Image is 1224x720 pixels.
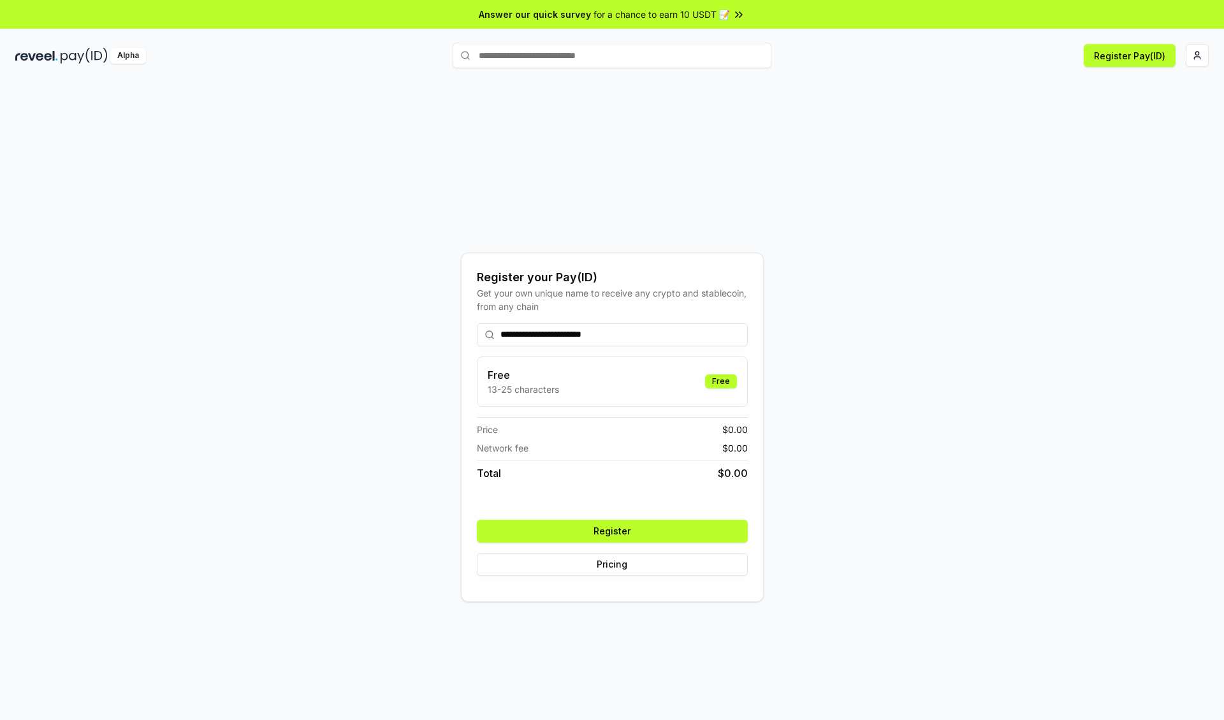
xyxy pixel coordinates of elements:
[722,441,748,455] span: $ 0.00
[705,374,737,388] div: Free
[477,423,498,436] span: Price
[488,367,559,383] h3: Free
[479,8,591,21] span: Answer our quick survey
[110,48,146,64] div: Alpha
[61,48,108,64] img: pay_id
[15,48,58,64] img: reveel_dark
[594,8,730,21] span: for a chance to earn 10 USDT 📝
[477,553,748,576] button: Pricing
[477,520,748,543] button: Register
[477,466,501,481] span: Total
[488,383,559,396] p: 13-25 characters
[1084,44,1176,67] button: Register Pay(ID)
[477,441,528,455] span: Network fee
[477,268,748,286] div: Register your Pay(ID)
[718,466,748,481] span: $ 0.00
[477,286,748,313] div: Get your own unique name to receive any crypto and stablecoin, from any chain
[722,423,748,436] span: $ 0.00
